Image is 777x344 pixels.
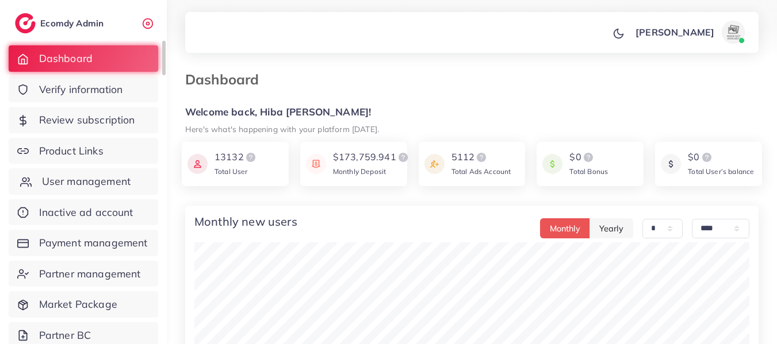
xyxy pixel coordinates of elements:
[474,150,488,164] img: logo
[540,218,590,238] button: Monthly
[40,18,106,29] h2: Ecomdy Admin
[722,21,745,44] img: avatar
[424,150,445,177] img: icon payment
[9,261,158,287] a: Partner management
[629,21,749,44] a: [PERSON_NAME]avatar
[569,150,608,164] div: $0
[39,144,104,159] span: Product Links
[185,124,379,134] small: Here's what's happening with your platform [DATE].
[9,45,158,72] a: Dashboard
[451,167,511,176] span: Total Ads Account
[9,138,158,164] a: Product Links
[39,51,93,66] span: Dashboard
[9,107,158,133] a: Review subscription
[215,167,248,176] span: Total User
[187,150,208,177] img: icon payment
[9,291,158,318] a: Market Package
[590,218,633,238] button: Yearly
[215,150,258,164] div: 13132
[542,150,562,177] img: icon payment
[688,150,754,164] div: $0
[306,150,326,177] img: icon payment
[15,13,106,33] a: logoEcomdy Admin
[39,297,117,312] span: Market Package
[661,150,681,177] img: icon payment
[700,150,714,164] img: logo
[39,266,141,281] span: Partner management
[9,199,158,226] a: Inactive ad account
[42,174,131,189] span: User management
[333,167,386,176] span: Monthly Deposit
[451,150,511,164] div: 5112
[194,215,297,229] h4: Monthly new users
[396,150,410,164] img: logo
[39,113,135,127] span: Review subscription
[15,13,36,33] img: logo
[39,328,91,343] span: Partner BC
[39,82,123,97] span: Verify information
[9,168,158,195] a: User management
[581,150,595,164] img: logo
[185,106,759,118] h5: Welcome back, Hiba [PERSON_NAME]!
[333,150,410,164] div: $173,759.941
[39,205,133,220] span: Inactive ad account
[9,230,158,256] a: Payment management
[9,76,158,103] a: Verify information
[688,167,754,176] span: Total User’s balance
[636,25,714,39] p: [PERSON_NAME]
[569,167,608,176] span: Total Bonus
[244,150,258,164] img: logo
[185,71,268,88] h3: Dashboard
[39,235,148,250] span: Payment management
